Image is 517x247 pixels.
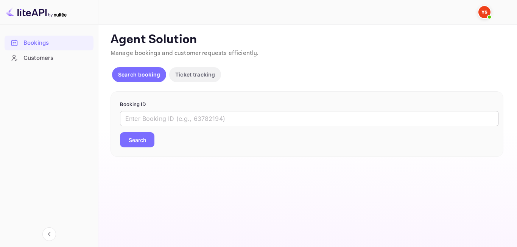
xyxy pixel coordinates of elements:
[6,6,67,18] img: LiteAPI logo
[111,32,503,47] p: Agent Solution
[5,36,93,50] a: Bookings
[175,70,215,78] p: Ticket tracking
[478,6,491,18] img: Yandex Support
[120,132,154,147] button: Search
[23,54,90,63] div: Customers
[42,227,56,241] button: Collapse navigation
[111,49,259,57] span: Manage bookings and customer requests efficiently.
[120,101,494,108] p: Booking ID
[120,111,498,126] input: Enter Booking ID (e.g., 63782194)
[5,51,93,65] a: Customers
[118,70,160,78] p: Search booking
[23,39,90,47] div: Bookings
